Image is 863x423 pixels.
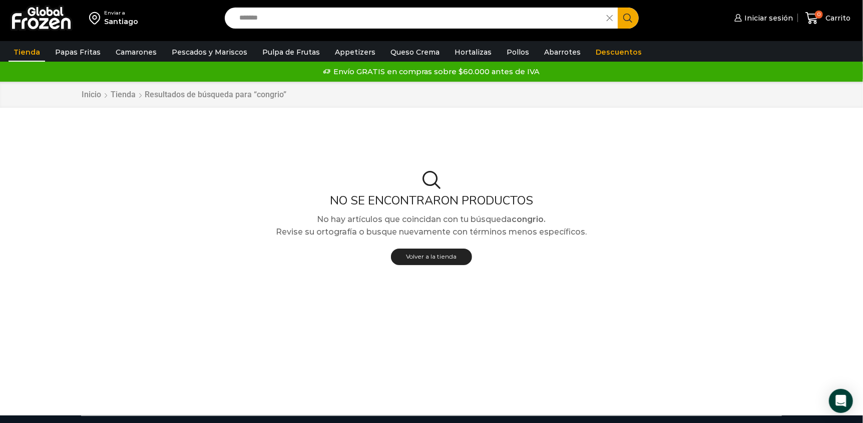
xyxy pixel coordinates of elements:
[732,8,793,28] a: Iniciar sesión
[450,43,497,62] a: Hortalizas
[742,13,793,23] span: Iniciar sesión
[330,43,380,62] a: Appetizers
[167,43,252,62] a: Pescados y Mariscos
[81,89,102,101] a: Inicio
[50,43,106,62] a: Papas Fritas
[145,90,286,99] h1: Resultados de búsqueda para “congrio”
[74,213,789,239] p: No hay artículos que coincidan con tu búsqueda Revise su ortografía o busque nuevamente con térmi...
[257,43,325,62] a: Pulpa de Frutas
[74,193,789,208] h2: No se encontraron productos
[104,17,138,27] div: Santiago
[618,8,639,29] button: Search button
[9,43,45,62] a: Tienda
[502,43,534,62] a: Pollos
[512,215,546,224] strong: congrio.
[89,10,104,27] img: address-field-icon.svg
[815,11,823,19] span: 0
[591,43,647,62] a: Descuentos
[385,43,445,62] a: Queso Crema
[81,89,286,101] nav: Breadcrumb
[104,10,138,17] div: Enviar a
[406,253,457,260] span: Volver a la tienda
[111,43,162,62] a: Camarones
[539,43,586,62] a: Abarrotes
[823,13,850,23] span: Carrito
[829,389,853,413] div: Open Intercom Messenger
[391,249,473,265] a: Volver a la tienda
[803,7,853,30] a: 0 Carrito
[110,89,136,101] a: Tienda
